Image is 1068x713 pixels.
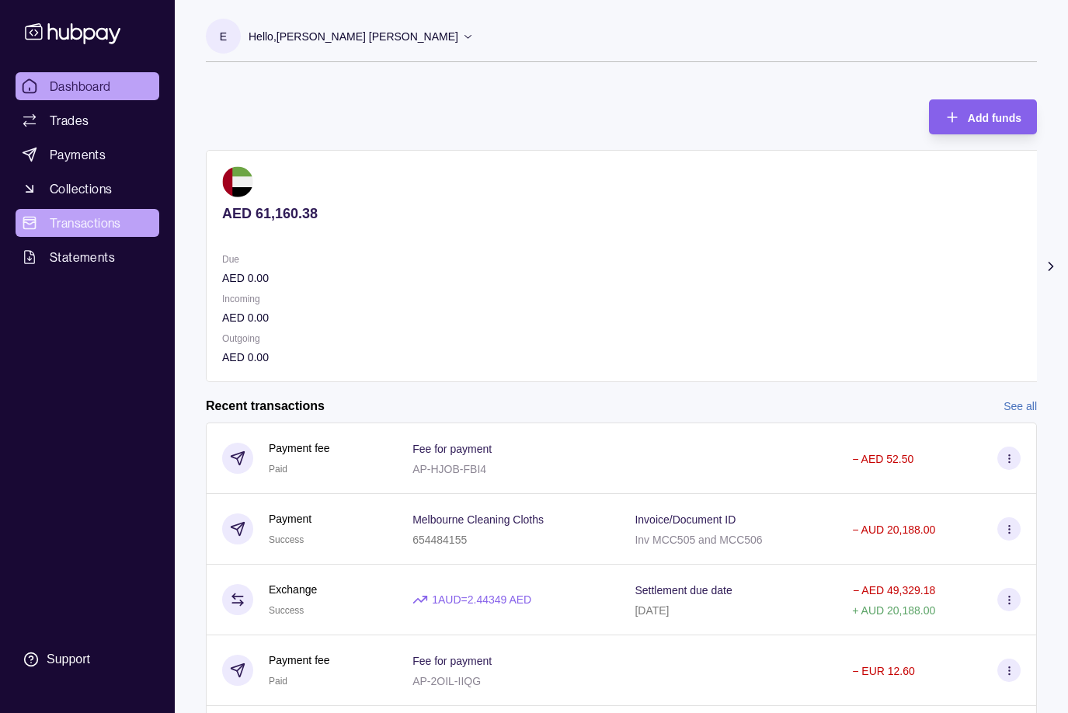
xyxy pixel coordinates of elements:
[47,651,90,668] div: Support
[853,584,935,596] p: − AED 49,329.18
[50,214,121,232] span: Transactions
[220,28,227,45] p: E
[635,513,736,526] p: Invoice/Document ID
[412,463,486,475] p: AP-HJOB-FBI4
[412,513,544,526] p: Melbourne Cleaning Cloths
[16,106,159,134] a: Trades
[412,443,492,455] p: Fee for payment
[635,534,762,546] p: Inv MCC505 and MCC506
[929,99,1037,134] button: Add funds
[968,112,1021,124] span: Add funds
[852,604,935,617] p: + AUD 20,188.00
[412,655,492,667] p: Fee for payment
[50,179,112,198] span: Collections
[269,464,287,475] span: Paid
[50,248,115,266] span: Statements
[269,676,287,687] span: Paid
[269,605,304,616] span: Success
[269,534,304,545] span: Success
[1004,398,1037,415] a: See all
[635,584,732,596] p: Settlement due date
[412,534,467,546] p: 654484155
[50,111,89,130] span: Trades
[16,72,159,100] a: Dashboard
[852,665,915,677] p: − EUR 12.60
[269,510,311,527] p: Payment
[852,523,935,536] p: − AUD 20,188.00
[269,652,330,669] p: Payment fee
[249,28,458,45] p: Hello, [PERSON_NAME] [PERSON_NAME]
[16,643,159,676] a: Support
[432,591,531,608] p: 1 AUD = 2.44349 AED
[412,675,481,687] p: AP-2OIL-IIQG
[269,581,317,598] p: Exchange
[16,175,159,203] a: Collections
[222,166,253,197] img: ae
[50,145,106,164] span: Payments
[269,440,330,457] p: Payment fee
[206,398,325,415] h2: Recent transactions
[50,77,111,96] span: Dashboard
[635,604,669,617] p: [DATE]
[16,209,159,237] a: Transactions
[852,453,913,465] p: − AED 52.50
[16,243,159,271] a: Statements
[16,141,159,169] a: Payments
